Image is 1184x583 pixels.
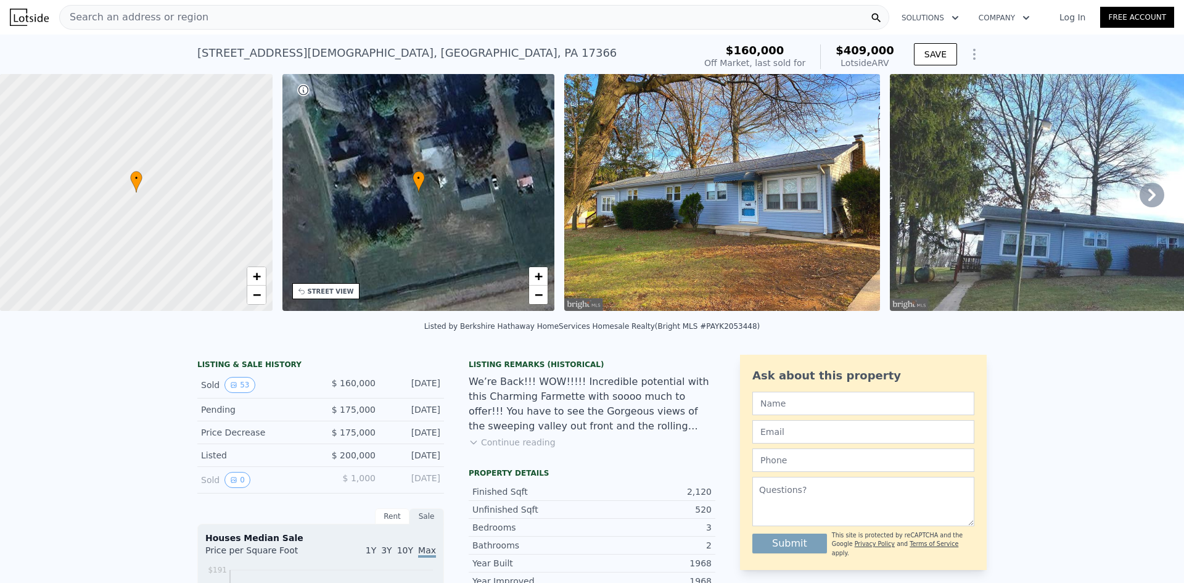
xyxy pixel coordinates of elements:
[366,545,376,555] span: 1Y
[332,428,376,437] span: $ 175,000
[385,377,440,393] div: [DATE]
[592,539,712,552] div: 2
[201,403,311,416] div: Pending
[385,403,440,416] div: [DATE]
[201,472,311,488] div: Sold
[332,378,376,388] span: $ 160,000
[836,57,894,69] div: Lotside ARV
[252,268,260,284] span: +
[197,44,617,62] div: [STREET_ADDRESS][DEMOGRAPHIC_DATA] , [GEOGRAPHIC_DATA] , PA 17366
[409,508,444,524] div: Sale
[529,267,548,286] a: Zoom in
[205,544,321,564] div: Price per Square Foot
[1045,11,1100,23] a: Log In
[535,268,543,284] span: +
[592,521,712,534] div: 3
[385,449,440,461] div: [DATE]
[529,286,548,304] a: Zoom out
[130,171,142,192] div: •
[1100,7,1174,28] a: Free Account
[424,322,760,331] div: Listed by Berkshire Hathaway HomeServices Homesale Realty (Bright MLS #PAYK2053448)
[752,534,827,553] button: Submit
[201,449,311,461] div: Listed
[208,566,227,574] tspan: $191
[472,521,592,534] div: Bedrooms
[252,287,260,302] span: −
[832,531,974,558] div: This site is protected by reCAPTCHA and the Google and apply.
[308,287,354,296] div: STREET VIEW
[201,426,311,439] div: Price Decrease
[564,74,880,311] img: Sale: 126835419 Parcel: 95149165
[205,532,436,544] div: Houses Median Sale
[413,171,425,192] div: •
[375,508,409,524] div: Rent
[910,540,958,547] a: Terms of Service
[472,503,592,516] div: Unfinished Sqft
[472,557,592,569] div: Year Built
[592,486,712,498] div: 2,120
[592,557,712,569] div: 1968
[247,267,266,286] a: Zoom in
[343,473,376,483] span: $ 1,000
[469,468,715,478] div: Property details
[752,420,974,444] input: Email
[962,42,987,67] button: Show Options
[332,450,376,460] span: $ 200,000
[472,539,592,552] div: Bathrooms
[592,503,712,516] div: 520
[752,449,974,472] input: Phone
[197,360,444,372] div: LISTING & SALE HISTORY
[469,436,556,449] button: Continue reading
[397,545,413,555] span: 10Y
[969,7,1040,29] button: Company
[726,44,784,57] span: $160,000
[914,43,957,65] button: SAVE
[892,7,969,29] button: Solutions
[201,377,311,393] div: Sold
[472,486,592,498] div: Finished Sqft
[10,9,49,26] img: Lotside
[332,405,376,415] span: $ 175,000
[418,545,436,558] span: Max
[469,360,715,370] div: Listing Remarks (Historical)
[836,44,894,57] span: $409,000
[469,374,715,434] div: We’re Back!!! WOW!!!!! Incredible potential with this Charming Farmette with soooo much to offer!...
[224,472,250,488] button: View historical data
[752,367,974,384] div: Ask about this property
[855,540,895,547] a: Privacy Policy
[247,286,266,304] a: Zoom out
[224,377,255,393] button: View historical data
[60,10,208,25] span: Search an address or region
[752,392,974,415] input: Name
[130,173,142,184] span: •
[413,173,425,184] span: •
[385,426,440,439] div: [DATE]
[704,57,805,69] div: Off Market, last sold for
[381,545,392,555] span: 3Y
[385,472,440,488] div: [DATE]
[535,287,543,302] span: −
